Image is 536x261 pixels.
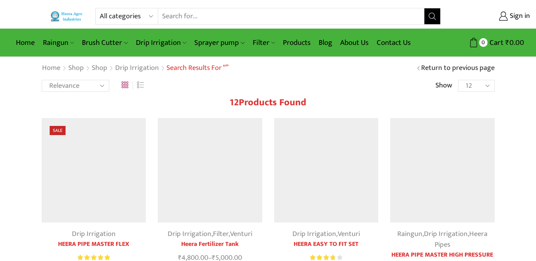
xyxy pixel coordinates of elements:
[373,33,415,52] a: Contact Us
[397,228,422,240] a: Raingun
[390,250,495,260] a: HEERA PIPE MASTER HIGH PRESSURE
[239,95,306,110] span: Products found
[50,126,66,135] span: Sale
[505,37,509,49] span: ₹
[315,33,336,52] a: Blog
[230,228,252,240] a: Venturi
[424,228,468,240] a: Drip Irrigation
[166,64,228,73] h1: Search results for “”
[168,228,211,240] a: Drip Irrigation
[274,229,379,240] div: ,
[274,118,379,222] img: Heera Easy To Fit Set
[158,229,262,240] div: , ,
[132,33,190,52] a: Drip Irrigation
[508,11,530,21] span: Sign in
[390,118,495,222] img: Heera Flex Pipe
[505,37,524,49] bdi: 0.00
[213,228,228,240] a: Filter
[292,228,336,240] a: Drip Irrigation
[78,33,132,52] a: Brush Cutter
[435,228,488,251] a: Heera Pipes
[488,37,503,48] span: Cart
[230,95,239,110] span: 12
[390,229,495,250] div: , ,
[249,33,279,52] a: Filter
[42,240,146,249] a: HEERA PIPE MASTER FLEX
[39,33,78,52] a: Raingun
[336,33,373,52] a: About Us
[274,240,379,249] a: HEERA EASY TO FIT SET
[42,63,228,73] nav: Breadcrumb
[158,240,262,249] a: Heera Fertilizer Tank
[424,8,440,24] button: Search button
[115,63,159,73] a: Drip Irrigation
[453,9,530,23] a: Sign in
[190,33,248,52] a: Sprayer pump
[158,118,262,222] img: Heera Fertilizer Tank
[12,33,39,52] a: Home
[72,228,116,240] a: Drip Irrigation
[68,63,84,73] a: Shop
[338,228,360,240] a: Venturi
[479,38,488,46] span: 0
[42,63,61,73] a: Home
[91,63,108,73] a: Shop
[279,33,315,52] a: Products
[42,118,146,222] img: Heera Gold Krushi Pipe Black
[421,63,495,73] a: Return to previous page
[158,8,424,24] input: Search for...
[435,81,452,91] span: Show
[42,80,109,92] select: Shop order
[449,35,524,50] a: 0 Cart ₹0.00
